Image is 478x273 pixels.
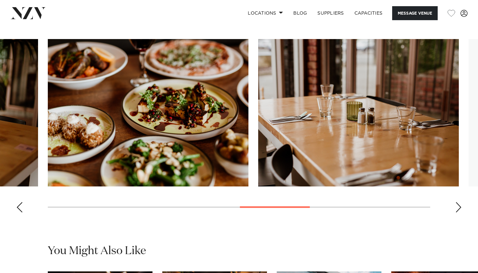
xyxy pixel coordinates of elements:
[288,6,312,20] a: BLOG
[349,6,388,20] a: Capacities
[312,6,349,20] a: SUPPLIERS
[10,7,46,19] img: nzv-logo.png
[258,39,459,186] swiper-slide: 7 / 10
[392,6,438,20] button: Message Venue
[243,6,288,20] a: Locations
[48,39,248,186] swiper-slide: 6 / 10
[48,244,146,258] h2: You Might Also Like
